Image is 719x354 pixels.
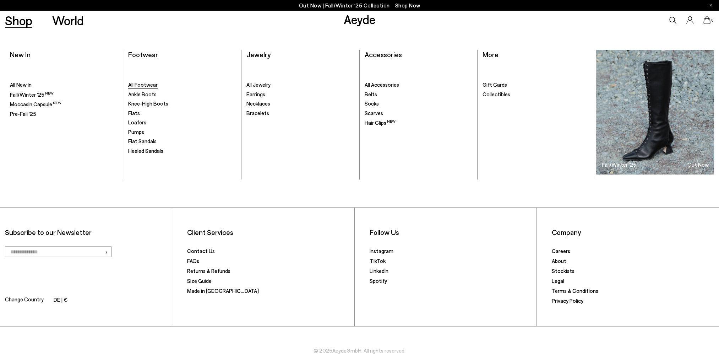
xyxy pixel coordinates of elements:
[128,91,157,97] span: Ankle Boots
[187,277,212,284] a: Size Guide
[364,91,377,97] span: Belts
[596,50,714,175] a: Fall/Winter '25 Out Now
[187,287,259,294] a: Made in [GEOGRAPHIC_DATA]
[10,50,31,59] a: New In
[369,257,385,264] a: TikTok
[128,81,158,88] span: All Footwear
[52,14,84,27] a: World
[128,119,146,125] span: Loafers
[344,12,376,27] a: Aeyde
[246,100,270,107] span: Necklaces
[246,110,269,116] span: Bracelets
[299,1,420,10] p: Out Now | Fall/Winter ‘25 Collection
[10,91,54,98] span: Fall/Winter '25
[128,138,157,144] span: Flat Sandals
[687,162,708,167] h3: Out Now
[703,16,710,24] a: 0
[128,100,168,107] span: Knee-High Boots
[128,110,236,117] a: Flats
[483,50,499,59] a: More
[246,110,354,117] a: Bracelets
[364,110,472,117] a: Scarves
[369,227,531,236] li: Follow Us
[552,247,570,254] a: Careers
[364,119,472,127] a: Hair Clips
[128,147,236,155] a: Heeled Sandals
[552,287,598,294] a: Terms & Conditions
[128,129,236,136] a: Pumps
[246,100,354,107] a: Necklaces
[364,110,383,116] span: Scarves
[246,81,354,88] a: All Jewelry
[128,119,236,126] a: Loafers
[187,247,215,254] a: Contact Us
[246,91,265,97] span: Earrings
[364,50,402,59] a: Accessories
[105,246,108,257] span: ›
[128,147,163,154] span: Heeled Sandals
[364,81,399,88] span: All Accessories
[10,91,118,98] a: Fall/Winter '25
[10,81,32,88] span: All New In
[54,295,67,305] li: DE | €
[246,91,354,98] a: Earrings
[395,2,420,9] span: Navigate to /collections/new-in
[5,295,44,305] span: Change Country
[364,81,472,88] a: All Accessories
[369,247,393,254] a: Instagram
[364,119,395,126] span: Hair Clips
[128,110,140,116] span: Flats
[187,227,349,236] li: Client Services
[332,347,347,353] a: Aeyde
[128,50,158,59] a: Footwear
[187,267,230,274] a: Returns & Refunds
[552,267,574,274] a: Stockists
[5,14,32,27] a: Shop
[5,227,167,236] p: Subscribe to our Newsletter
[364,91,472,98] a: Belts
[364,100,378,107] span: Socks
[364,100,472,107] a: Socks
[10,111,36,117] span: Pre-Fall '25
[552,257,566,264] a: About
[128,138,236,145] a: Flat Sandals
[246,81,271,88] span: All Jewelry
[10,81,118,88] a: All New In
[369,267,388,274] a: LinkedIn
[128,91,236,98] a: Ankle Boots
[128,129,144,135] span: Pumps
[10,101,61,107] span: Moccasin Capsule
[596,50,714,175] img: Group_1295_900x.jpg
[187,257,199,264] a: FAQs
[483,91,510,97] span: Collectibles
[552,277,564,284] a: Legal
[128,81,236,88] a: All Footwear
[552,227,714,236] li: Company
[602,162,636,167] h3: Fall/Winter '25
[710,18,714,22] span: 0
[10,111,118,118] a: Pre-Fall '25
[128,100,236,107] a: Knee-High Boots
[246,50,271,59] a: Jewelry
[552,297,583,304] a: Privacy Policy
[483,81,507,88] span: Gift Cards
[369,277,387,284] a: Spotify
[483,81,591,88] a: Gift Cards
[10,101,118,108] a: Moccasin Capsule
[483,91,591,98] a: Collectibles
